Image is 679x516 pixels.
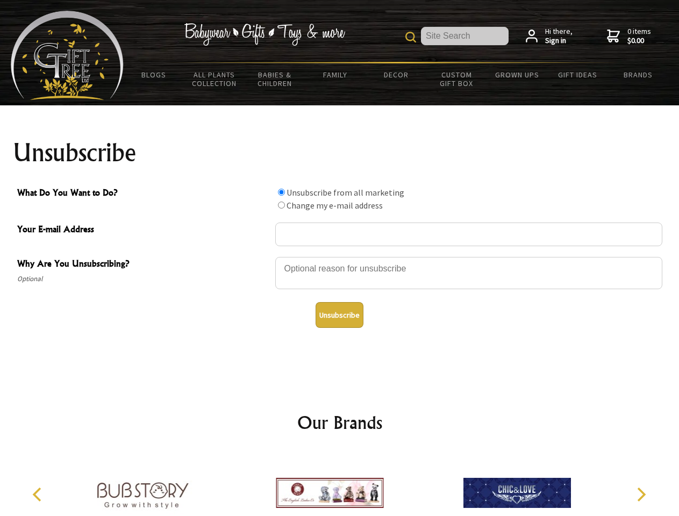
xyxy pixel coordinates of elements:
a: Grown Ups [487,63,547,86]
a: All Plants Collection [184,63,245,95]
img: Babywear - Gifts - Toys & more [184,23,345,46]
input: What Do You Want to Do? [278,202,285,209]
textarea: Why Are You Unsubscribing? [275,257,662,289]
h1: Unsubscribe [13,140,667,166]
strong: Sign in [545,36,573,46]
a: Babies & Children [245,63,305,95]
a: Gift Ideas [547,63,608,86]
img: Babyware - Gifts - Toys and more... [11,11,124,100]
span: What Do You Want to Do? [17,186,270,202]
a: 0 items$0.00 [607,27,651,46]
span: Optional [17,273,270,285]
span: 0 items [627,26,651,46]
label: Change my e-mail address [287,200,383,211]
h2: Our Brands [22,410,658,435]
button: Unsubscribe [316,302,363,328]
input: What Do You Want to Do? [278,189,285,196]
input: Your E-mail Address [275,223,662,246]
img: product search [405,32,416,42]
strong: $0.00 [627,36,651,46]
label: Unsubscribe from all marketing [287,187,404,198]
a: BLOGS [124,63,184,86]
span: Why Are You Unsubscribing? [17,257,270,273]
span: Your E-mail Address [17,223,270,238]
input: Site Search [421,27,509,45]
a: Family [305,63,366,86]
a: Brands [608,63,669,86]
a: Custom Gift Box [426,63,487,95]
button: Next [629,483,653,506]
a: Hi there,Sign in [526,27,573,46]
button: Previous [27,483,51,506]
a: Decor [366,63,426,86]
span: Hi there, [545,27,573,46]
